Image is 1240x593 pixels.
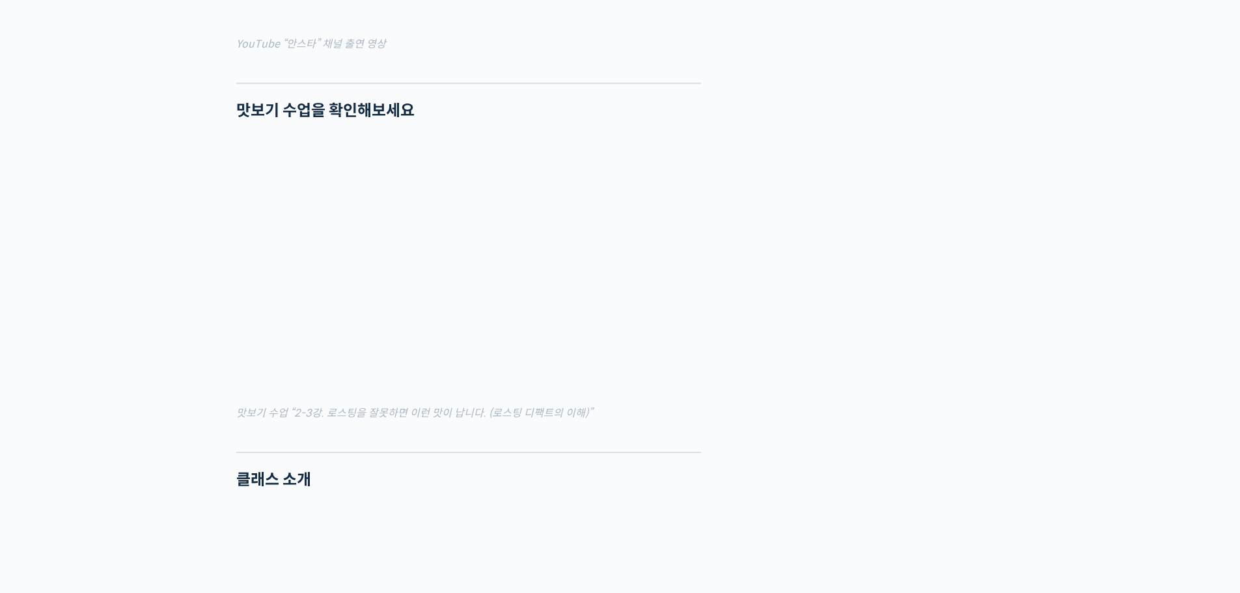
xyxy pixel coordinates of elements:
mark: 맛보기 수업 “2-3강. 로스팅을 잘못하면 이런 맛이 납니다. (로스팅 디팩트의 이해)” [236,406,592,420]
h2: 클래스 소개 [236,471,701,490]
span: 설정 [201,432,217,443]
strong: 맛보기 수업을 확인해보세요 [236,101,415,120]
mark: YouTube “안스타” 채널 출연 영상 [236,37,386,51]
span: 대화 [119,433,135,443]
span: 홈 [41,432,49,443]
a: 대화 [86,413,168,445]
a: 홈 [4,413,86,445]
a: 설정 [168,413,250,445]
